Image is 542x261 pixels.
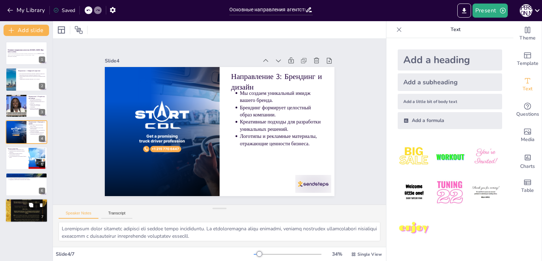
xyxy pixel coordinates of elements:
[513,148,542,174] div: Add charts and graphs
[39,162,45,168] div: 5
[30,125,45,127] p: Мы создаем уникальный имидж вашего бренда.
[6,68,47,91] div: 2
[30,129,45,132] p: Креативные подходы для разработки уникальных решений.
[398,94,502,109] div: Add a little bit of body text
[6,173,47,196] div: 6
[521,136,535,144] span: Media
[517,60,538,67] span: Template
[30,132,45,135] p: Логотипы и рекламные материалы, отражающие ценности бизнеса.
[513,21,542,47] div: Change the overall theme
[513,174,542,199] div: Add a table
[39,135,45,142] div: 4
[39,214,46,220] div: 7
[398,112,502,129] div: Add a formula
[8,174,45,176] p: Часто задаваемые вопросы
[513,72,542,97] div: Add text boxes
[59,211,98,219] button: Speaker Notes
[37,201,46,210] button: Delete Slide
[234,127,315,174] p: Креативные подходы для разработки уникальных решений.
[39,109,45,115] div: 3
[29,121,45,125] p: Направление 3: Брендинг и дизайн
[18,69,45,72] p: Направление 1: Цифровой маркетинг
[59,222,380,241] textarea: Loremipsum dolor sitametc adipisci eli seddoe tempo incididuntu. La etdoloremagna aliqu enimadmi,...
[39,56,45,63] div: 1
[398,212,430,245] img: 7.jpeg
[398,49,502,71] div: Add a heading
[8,56,45,57] p: Generated with [URL]
[520,4,532,18] button: А [PERSON_NAME]
[30,98,45,101] p: Мы создаем современные и функциональные веб-сайты.
[101,211,133,219] button: Transcript
[513,97,542,123] div: Get real-time input from your audience
[138,16,281,85] div: Slide 4
[9,153,26,155] p: Наша команда профессионалов с необходимыми навыками.
[398,140,430,173] img: 1.jpeg
[433,140,466,173] img: 2.jpeg
[329,251,345,257] div: 34 %
[8,49,43,53] strong: Основные направления агентства [DOMAIN_NAME]: Ваш путь к успеху
[513,123,542,148] div: Add images, graphics, shapes or video
[56,251,254,257] div: Slide 4 / 7
[6,94,47,117] div: 3
[9,149,26,150] p: Мы предлагаем 14 различных услуг.
[8,53,45,56] p: В данной презентации мы рассмотрим ключевые направления агентства [DOMAIN_NAME], наши услуги, час...
[9,156,26,158] p: Услуги направлены на достижение бизнес-целей.
[20,73,45,74] p: Мы предлагаем комплексные решения в цифровом маркетинге.
[245,101,327,147] p: Мы создаем уникальный имидж вашего бренда.
[519,34,536,42] span: Theme
[20,75,45,78] p: Наша команда профессионалов разрабатывает индивидуальный подход.
[472,4,508,18] button: Present
[6,120,47,144] div: 4
[9,205,46,207] p: Команда готова ответить на все ваши вопросы.
[9,179,45,181] p: Поддержка, чтобы клиент чувствовал себя уверенно.
[229,5,305,15] input: Insert title
[405,21,506,38] p: Text
[469,176,502,209] img: 6.jpeg
[521,187,534,194] span: Table
[29,96,45,99] p: Направление 2: Разработка веб-сайтов
[457,4,471,18] button: Export to PowerPoint
[469,140,502,173] img: 3.jpeg
[4,25,49,36] button: Add slide
[9,202,46,204] p: Открыты для общения и предложений.
[239,114,321,160] p: Брендинг формирует целостный образ компании.
[30,104,45,108] p: Каждый сайт уникален и соответствует последним тенденциям.
[523,85,532,93] span: Text
[9,150,26,153] p: Индивидуальные решения для каждой компании.
[5,5,48,16] button: My Library
[433,176,466,209] img: 5.jpeg
[39,188,45,194] div: 6
[5,199,48,223] div: 7
[8,147,26,150] p: Услуги агентства
[30,101,45,104] p: Акцент на пользовательский опыт и конверсии.
[9,176,45,178] p: Уточнение деталей сотрудничества.
[6,42,47,65] div: 1
[520,4,532,17] div: А [PERSON_NAME]
[39,83,45,89] div: 2
[398,176,430,209] img: 4.jpeg
[228,140,309,187] p: Логотипы и рекламные материалы, отражающие ценности бизнеса.
[6,147,47,170] div: 5
[27,201,35,210] button: Duplicate Slide
[30,127,45,129] p: Брендинг формирует целостный образ компании.
[53,7,75,14] div: Saved
[9,178,45,179] p: Готовность команды ответить на любые вопросы.
[9,204,46,205] p: Стремление к долгосрочному сотрудничеству.
[30,108,45,110] p: Качество сайта влияет на впечатление клиентов.
[513,47,542,72] div: Add ready made slides
[20,74,45,75] p: Мы используем SEO, контекстную рекламу и SMM.
[516,110,539,118] span: Questions
[242,80,335,137] p: Направление 3: Брендинг и дизайн
[20,78,45,80] p: Эффективные кампании приводят к росту продаж.
[9,201,46,203] p: Свяжитесь с нами через сайт [DOMAIN_NAME].
[520,163,535,170] span: Charts
[74,26,83,34] span: Position
[56,24,67,36] div: Layout
[398,73,502,91] div: Add a subheading
[9,175,45,177] p: Ответы на распространенные вопросы клиентов.
[7,200,46,202] p: Контакты
[357,251,382,257] span: Single View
